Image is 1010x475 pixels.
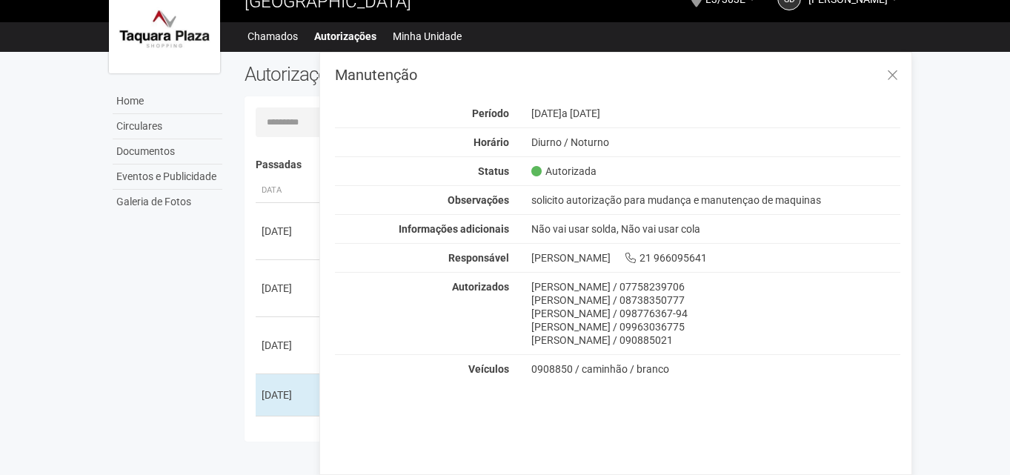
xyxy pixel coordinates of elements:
[520,251,912,265] div: [PERSON_NAME] 21 966095641
[531,165,597,178] span: Autorizada
[335,67,900,82] h3: Manutenção
[474,136,509,148] strong: Horário
[393,26,462,47] a: Minha Unidade
[113,89,222,114] a: Home
[531,333,901,347] div: [PERSON_NAME] / 090885021
[113,139,222,165] a: Documentos
[256,179,322,203] th: Data
[399,223,509,235] strong: Informações adicionais
[113,165,222,190] a: Eventos e Publicidade
[468,363,509,375] strong: Veículos
[256,159,891,170] h4: Passadas
[113,114,222,139] a: Circulares
[531,307,901,320] div: [PERSON_NAME] / 098776367-94
[113,190,222,214] a: Galeria de Fotos
[245,63,562,85] h2: Autorizações
[247,26,298,47] a: Chamados
[262,338,316,353] div: [DATE]
[452,281,509,293] strong: Autorizados
[531,320,901,333] div: [PERSON_NAME] / 09963036775
[520,193,912,207] div: solicito autorização para mudança e manutençao de maquinas
[448,252,509,264] strong: Responsável
[520,136,912,149] div: Diurno / Noturno
[520,107,912,120] div: [DATE]
[531,280,901,293] div: [PERSON_NAME] / 07758239706
[262,224,316,239] div: [DATE]
[562,107,600,119] span: a [DATE]
[314,26,376,47] a: Autorizações
[448,194,509,206] strong: Observações
[262,281,316,296] div: [DATE]
[472,107,509,119] strong: Período
[531,293,901,307] div: [PERSON_NAME] / 08738350777
[478,165,509,177] strong: Status
[531,362,901,376] div: 0908850 / caminhão / branco
[262,388,316,402] div: [DATE]
[520,222,912,236] div: Não vai usar solda, Não vai usar cola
